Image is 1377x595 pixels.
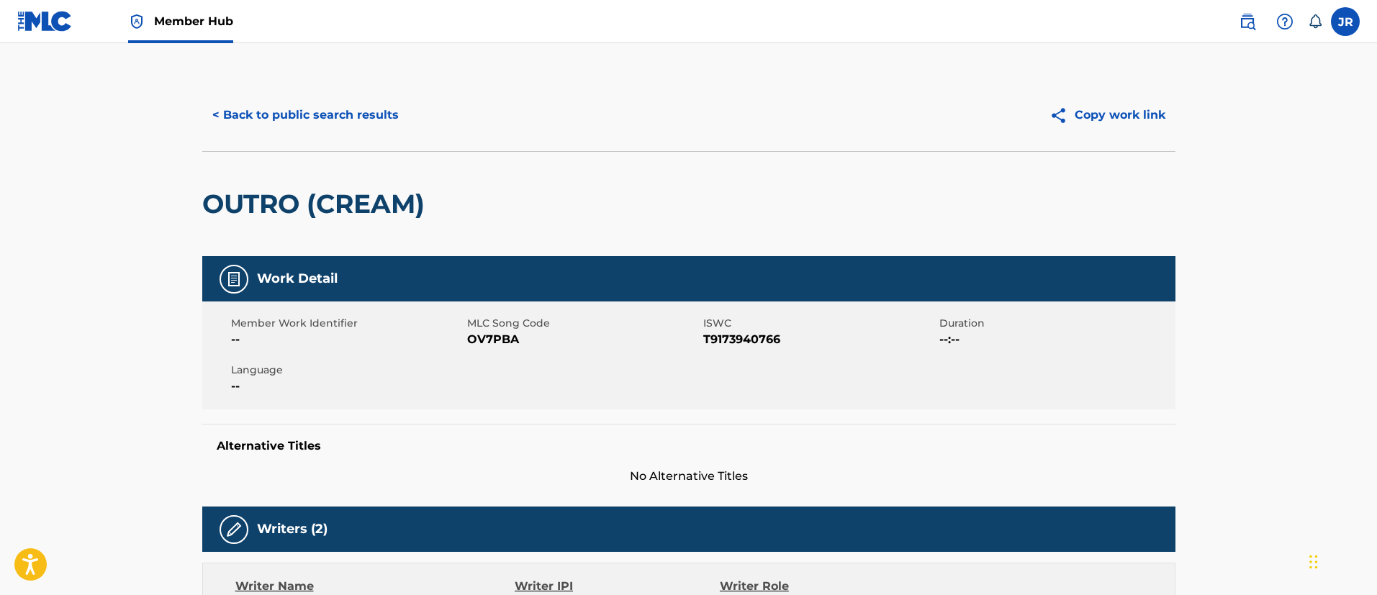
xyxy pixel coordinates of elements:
[257,521,328,537] h5: Writers (2)
[467,331,700,348] span: OV7PBA
[1308,14,1322,29] div: Notifications
[217,439,1161,453] h5: Alternative Titles
[1039,97,1175,133] button: Copy work link
[231,363,464,378] span: Language
[1233,7,1262,36] a: Public Search
[1305,526,1377,595] iframe: Chat Widget
[1309,540,1318,583] div: Arrastrar
[467,316,700,331] span: MLC Song Code
[202,468,1175,485] span: No Alternative Titles
[1049,106,1075,124] img: Copy work link
[231,378,464,395] span: --
[225,271,243,288] img: Work Detail
[257,271,338,287] h5: Work Detail
[1305,526,1377,595] div: Widget de chat
[1337,383,1377,499] iframe: Resource Center
[703,316,936,331] span: ISWC
[1270,7,1299,36] div: Help
[720,578,906,595] div: Writer Role
[235,578,515,595] div: Writer Name
[231,316,464,331] span: Member Work Identifier
[17,11,73,32] img: MLC Logo
[1239,13,1256,30] img: search
[515,578,720,595] div: Writer IPI
[231,331,464,348] span: --
[1331,7,1360,36] div: User Menu
[1276,13,1294,30] img: help
[939,316,1172,331] span: Duration
[154,13,233,29] span: Member Hub
[703,331,936,348] span: T9173940766
[202,188,432,220] h2: OUTRO (CREAM)
[202,97,409,133] button: < Back to public search results
[128,13,145,30] img: Top Rightsholder
[225,521,243,538] img: Writers
[939,331,1172,348] span: --:--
